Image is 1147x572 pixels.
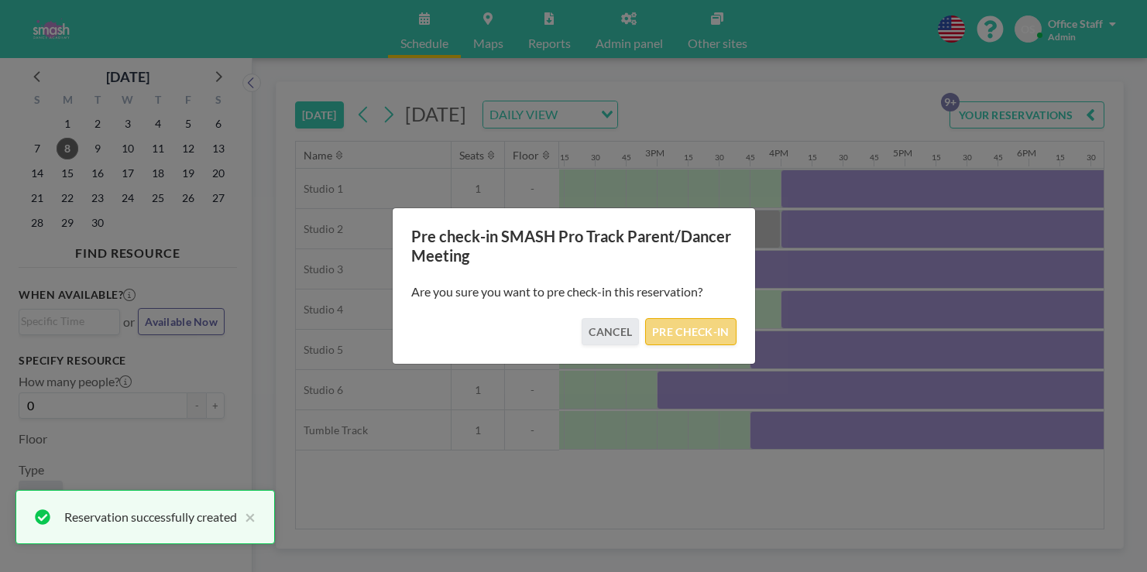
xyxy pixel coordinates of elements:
h3: Pre check-in SMASH Pro Track Parent/Dancer Meeting [411,227,737,265]
p: Are you sure you want to pre check-in this reservation? [411,284,737,300]
div: Reservation successfully created [64,508,237,526]
button: PRE CHECK-IN [645,318,736,345]
button: CANCEL [582,318,639,345]
button: close [237,508,256,526]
